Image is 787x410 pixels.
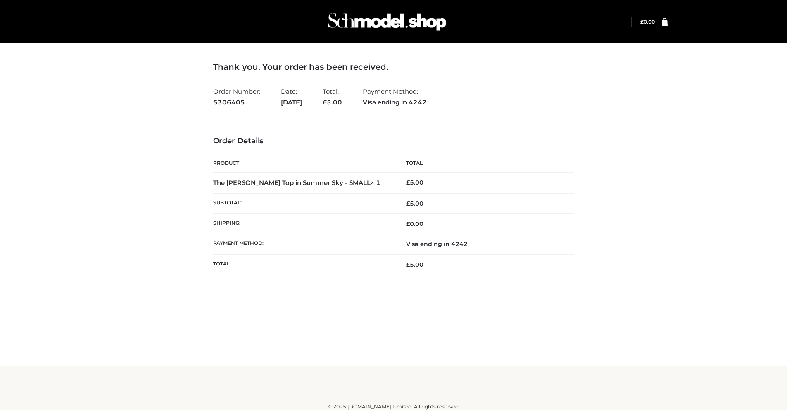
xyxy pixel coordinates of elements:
[323,84,342,109] li: Total:
[640,19,655,25] bdi: 0.00
[213,154,394,173] th: Product
[213,234,394,254] th: Payment method:
[213,254,394,275] th: Total:
[213,179,380,187] strong: The [PERSON_NAME] Top in Summer Sky - SMALL
[640,19,655,25] a: £0.00
[325,5,449,38] img: Schmodel Admin 964
[281,97,302,108] strong: [DATE]
[213,137,574,146] h3: Order Details
[406,200,410,207] span: £
[213,214,394,234] th: Shipping:
[394,234,574,254] td: Visa ending in 4242
[406,179,410,186] span: £
[406,220,410,228] span: £
[406,179,423,186] bdi: 5.00
[394,154,574,173] th: Total
[213,193,394,213] th: Subtotal:
[406,261,410,268] span: £
[363,97,427,108] strong: Visa ending in 4242
[406,200,423,207] span: 5.00
[371,179,380,187] strong: × 1
[406,261,423,268] span: 5.00
[281,84,302,109] li: Date:
[406,220,423,228] bdi: 0.00
[363,84,427,109] li: Payment Method:
[640,19,644,25] span: £
[213,84,260,109] li: Order Number:
[323,98,342,106] span: 5.00
[213,62,574,72] h3: Thank you. Your order has been received.
[213,97,260,108] strong: 5306405
[323,98,327,106] span: £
